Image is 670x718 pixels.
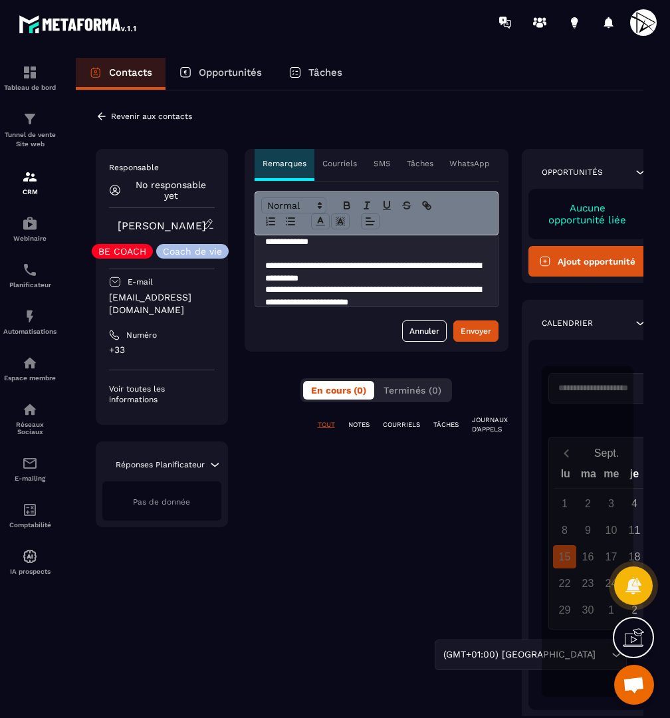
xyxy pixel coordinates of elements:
img: formation [22,64,38,80]
img: logo [19,12,138,36]
p: E-mail [128,277,153,287]
p: No responsable yet [128,179,215,201]
img: social-network [22,402,38,418]
p: Voir toutes les informations [109,384,215,405]
p: Réponses Planificateur [116,459,205,470]
div: 4 [623,492,646,515]
p: Contacts [109,66,152,78]
p: IA prospects [3,568,56,575]
div: Envoyer [461,324,491,338]
img: automations [22,548,38,564]
button: En cours (0) [303,381,374,400]
p: Comptabilité [3,521,56,529]
p: Remarques [263,158,306,169]
p: JOURNAUX D'APPELS [472,416,508,434]
p: Coach de vie [163,247,222,256]
a: accountantaccountantComptabilité [3,492,56,538]
p: TÂCHES [433,420,459,429]
a: schedulerschedulerPlanificateur [3,252,56,299]
p: CRM [3,188,56,195]
p: Espace membre [3,374,56,382]
img: automations [22,308,38,324]
a: formationformationTableau de bord [3,55,56,101]
p: Tableau de bord [3,84,56,91]
p: Courriels [322,158,357,169]
p: E-mailing [3,475,56,482]
img: automations [22,215,38,231]
p: BE COACH [98,247,146,256]
p: Automatisations [3,328,56,335]
span: Terminés (0) [384,385,441,396]
img: formation [22,169,38,185]
p: NOTES [348,420,370,429]
div: je [623,465,646,488]
button: Envoyer [453,320,499,342]
img: automations [22,355,38,371]
img: formation [22,111,38,127]
button: Ajout opportunité [528,246,647,277]
p: TOUT [318,420,335,429]
p: Tâches [308,66,342,78]
a: [PERSON_NAME] [118,219,206,232]
p: Réseaux Sociaux [3,421,56,435]
p: Calendrier [542,318,593,328]
p: Tunnel de vente Site web [3,130,56,149]
div: 18 [623,545,646,568]
p: COURRIELS [383,420,420,429]
p: Planificateur [3,281,56,289]
p: Revenir aux contacts [111,112,192,121]
p: SMS [374,158,391,169]
button: Annuler [402,320,447,342]
a: formationformationTunnel de vente Site web [3,101,56,159]
p: Tâches [407,158,433,169]
p: [EMAIL_ADDRESS][DOMAIN_NAME] [109,291,215,316]
p: Aucune opportunité liée [542,202,634,226]
span: (GMT+01:00) [GEOGRAPHIC_DATA] [440,648,598,662]
button: Terminés (0) [376,381,449,400]
span: En cours (0) [311,385,366,396]
div: Ouvrir le chat [614,665,654,705]
a: formationformationCRM [3,159,56,205]
p: Opportunités [542,167,603,178]
p: Responsable [109,162,215,173]
a: automationsautomationsEspace membre [3,345,56,392]
img: accountant [22,502,38,518]
a: social-networksocial-networkRéseaux Sociaux [3,392,56,445]
a: emailemailE-mailing [3,445,56,492]
p: Opportunités [199,66,262,78]
a: automationsautomationsAutomatisations [3,299,56,345]
a: Contacts [76,58,166,90]
div: 11 [623,519,646,542]
a: automationsautomationsWebinaire [3,205,56,252]
a: Tâches [275,58,356,90]
img: scheduler [22,262,38,278]
img: email [22,455,38,471]
p: Webinaire [3,235,56,242]
p: Numéro [126,330,157,340]
p: +33 [109,344,215,356]
div: Search for option [435,640,627,670]
span: Pas de donnée [133,497,190,507]
p: WhatsApp [449,158,490,169]
a: Opportunités [166,58,275,90]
